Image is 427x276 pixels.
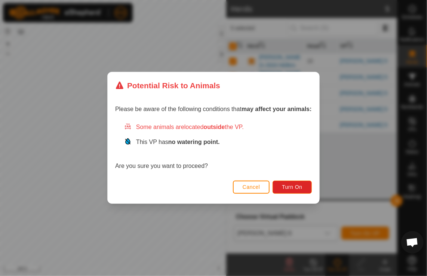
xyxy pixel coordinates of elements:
[401,231,424,254] div: Open chat
[124,123,312,132] div: Some animals are
[273,181,312,194] button: Turn On
[136,139,220,145] span: This VP has
[115,123,312,171] div: Are you sure you want to proceed?
[115,80,220,91] div: Potential Risk to Animals
[184,124,244,131] span: located the VP.
[282,184,302,190] span: Turn On
[233,181,270,194] button: Cancel
[242,106,312,113] strong: may affect your animals:
[243,184,260,190] span: Cancel
[204,124,225,131] strong: outside
[115,106,312,113] span: Please be aware of the following conditions that
[168,139,220,145] strong: no watering point.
